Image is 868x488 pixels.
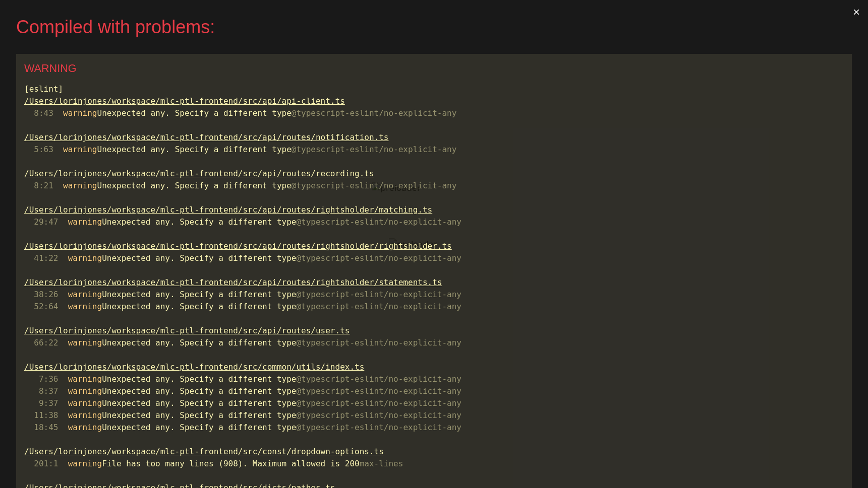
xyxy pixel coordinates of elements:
[24,459,403,468] span: File has too many lines (908). Maximum allowed is 200
[39,374,59,384] span: 7:36
[24,277,442,287] u: /Users/lorinjones/workspace/mlc-ptl-frontend/src/api/routes/rightsholder/statements.ts
[24,423,461,432] span: Unexpected any. Specify a different type
[296,338,461,347] span: @typescript-eslint/no-explicit-any
[24,326,350,335] u: /Users/lorinjones/workspace/mlc-ptl-frontend/src/api/routes/user.ts
[63,181,97,190] span: warning
[16,16,836,38] div: Compiled with problems:
[296,423,461,432] span: @typescript-eslint/no-explicit-any
[24,253,461,263] span: Unexpected any. Specify a different type
[296,386,461,396] span: @typescript-eslint/no-explicit-any
[296,217,461,227] span: @typescript-eslint/no-explicit-any
[24,398,461,408] span: Unexpected any. Specify a different type
[68,290,102,299] span: warning
[24,169,374,178] u: /Users/lorinjones/workspace/mlc-ptl-frontend/src/api/routes/recording.ts
[296,302,461,311] span: @typescript-eslint/no-explicit-any
[34,302,58,311] span: 52:64
[68,374,102,384] span: warning
[24,374,461,384] span: Unexpected any. Specify a different type
[24,217,461,227] span: Unexpected any. Specify a different type
[296,253,461,263] span: @typescript-eslint/no-explicit-any
[24,62,844,75] div: WARNING
[68,386,102,396] span: warning
[34,410,58,420] span: 11:38
[34,145,53,154] span: 5:63
[68,410,102,420] span: warning
[68,217,102,227] span: warning
[296,410,461,420] span: @typescript-eslint/no-explicit-any
[68,459,102,468] span: warning
[34,290,58,299] span: 38:26
[24,302,461,311] span: Unexpected any. Specify a different type
[24,108,456,118] span: Unexpected any. Specify a different type
[296,290,461,299] span: @typescript-eslint/no-explicit-any
[68,398,102,408] span: warning
[24,205,432,215] u: /Users/lorinjones/workspace/mlc-ptl-frontend/src/api/routes/rightsholder/matching.ts
[24,447,384,456] u: /Users/lorinjones/workspace/mlc-ptl-frontend/src/const/dropdown-options.ts
[68,338,102,347] span: warning
[34,338,58,347] span: 66:22
[24,181,456,190] span: Unexpected any. Specify a different type
[68,302,102,311] span: warning
[34,181,53,190] span: 8:21
[24,386,461,396] span: Unexpected any. Specify a different type
[34,108,53,118] span: 8:43
[24,362,364,372] u: /Users/lorinjones/workspace/mlc-ptl-frontend/src/common/utils/index.ts
[292,181,457,190] span: @typescript-eslint/no-explicit-any
[39,398,59,408] span: 9:37
[63,108,97,118] span: warning
[360,459,403,468] span: max-lines
[34,253,58,263] span: 41:22
[24,241,452,251] u: /Users/lorinjones/workspace/mlc-ptl-frontend/src/api/routes/rightsholder/rightsholder.ts
[34,423,58,432] span: 18:45
[296,398,461,408] span: @typescript-eslint/no-explicit-any
[24,132,388,142] u: /Users/lorinjones/workspace/mlc-ptl-frontend/src/api/routes/notification.ts
[39,386,59,396] span: 8:37
[24,290,461,299] span: Unexpected any. Specify a different type
[34,459,58,468] span: 201:1
[34,217,58,227] span: 29:47
[24,410,461,420] span: Unexpected any. Specify a different type
[68,253,102,263] span: warning
[292,145,457,154] span: @typescript-eslint/no-explicit-any
[24,96,345,106] u: /Users/lorinjones/workspace/mlc-ptl-frontend/src/api/api-client.ts
[24,338,461,347] span: Unexpected any. Specify a different type
[292,108,457,118] span: @typescript-eslint/no-explicit-any
[24,145,456,154] span: Unexpected any. Specify a different type
[296,374,461,384] span: @typescript-eslint/no-explicit-any
[68,423,102,432] span: warning
[63,145,97,154] span: warning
